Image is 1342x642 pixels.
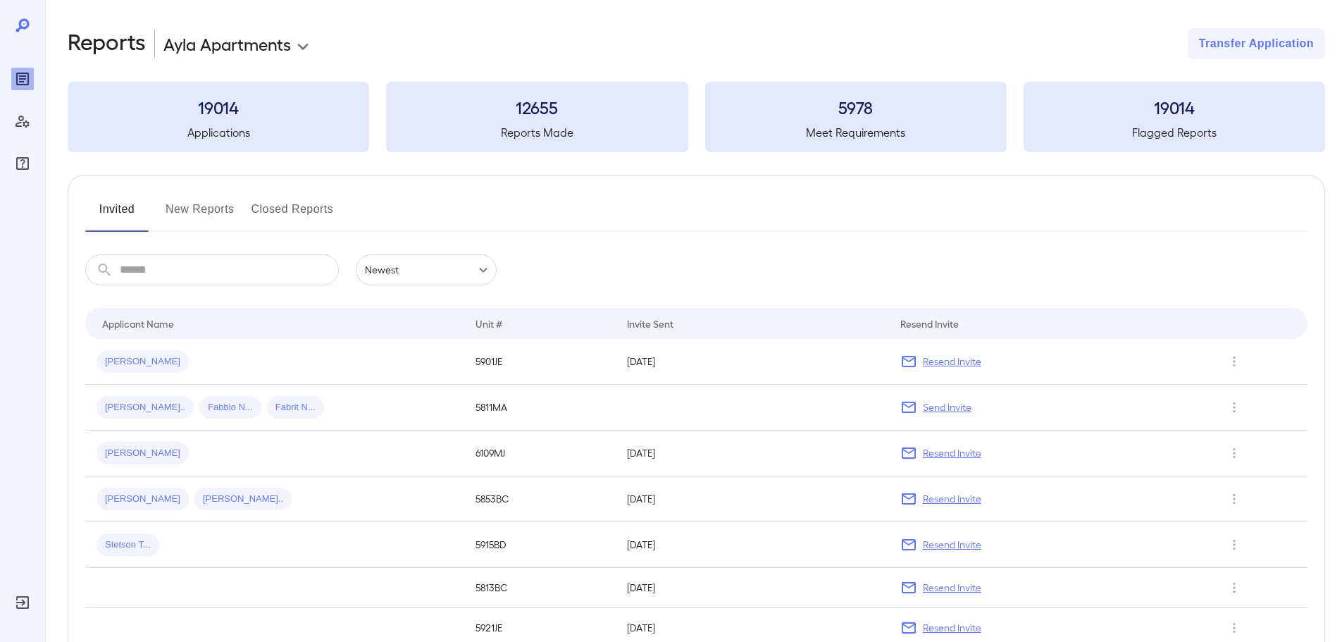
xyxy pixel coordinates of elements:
[616,476,888,522] td: [DATE]
[900,315,959,332] div: Resend Invite
[199,401,261,414] span: Fabbio N...
[11,152,34,175] div: FAQ
[627,315,673,332] div: Invite Sent
[68,124,369,141] h5: Applications
[464,568,616,608] td: 5813BC
[1223,533,1245,556] button: Row Actions
[923,354,981,369] p: Resend Invite
[68,96,369,118] h3: 19014
[1188,28,1325,59] button: Transfer Application
[616,568,888,608] td: [DATE]
[97,355,189,369] span: [PERSON_NAME]
[356,254,497,285] div: Newest
[97,493,189,506] span: [PERSON_NAME]
[923,581,981,595] p: Resend Invite
[102,315,174,332] div: Applicant Name
[464,476,616,522] td: 5853BC
[1024,124,1325,141] h5: Flagged Reports
[616,522,888,568] td: [DATE]
[386,96,688,118] h3: 12655
[267,401,324,414] span: Fabrit N...
[1223,396,1245,419] button: Row Actions
[97,447,189,460] span: [PERSON_NAME]
[166,198,235,232] button: New Reports
[251,198,334,232] button: Closed Reports
[194,493,292,506] span: [PERSON_NAME]..
[1223,442,1245,464] button: Row Actions
[163,32,291,55] p: Ayla Apartments
[97,401,194,414] span: [PERSON_NAME]..
[923,446,981,460] p: Resend Invite
[464,339,616,385] td: 5901JE
[68,28,146,59] h2: Reports
[11,110,34,132] div: Manage Users
[1223,350,1245,373] button: Row Actions
[68,82,1325,152] summary: 19014Applications12655Reports Made5978Meet Requirements19014Flagged Reports
[923,621,981,635] p: Resend Invite
[1024,96,1325,118] h3: 19014
[476,315,502,332] div: Unit #
[464,522,616,568] td: 5915BD
[1223,576,1245,599] button: Row Actions
[923,400,971,414] p: Send Invite
[616,339,888,385] td: [DATE]
[705,96,1007,118] h3: 5978
[97,538,159,552] span: Stetson T...
[1223,488,1245,510] button: Row Actions
[923,538,981,552] p: Resend Invite
[11,68,34,90] div: Reports
[1223,617,1245,639] button: Row Actions
[464,385,616,431] td: 5811MA
[386,124,688,141] h5: Reports Made
[705,124,1007,141] h5: Meet Requirements
[923,492,981,506] p: Resend Invite
[11,591,34,614] div: Log Out
[85,198,149,232] button: Invited
[616,431,888,476] td: [DATE]
[464,431,616,476] td: 6109MJ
